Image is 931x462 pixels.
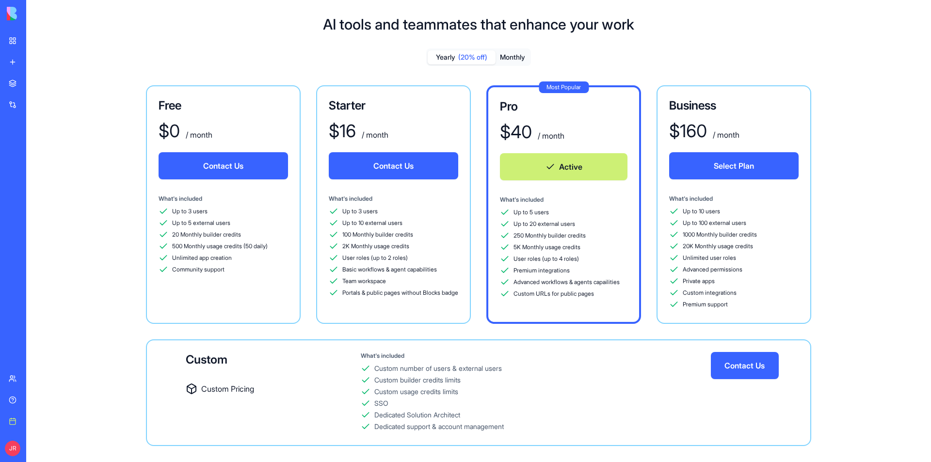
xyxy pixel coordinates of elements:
[374,387,458,397] div: Custom usage credits limits
[201,383,254,395] span: Custom Pricing
[28,5,43,21] div: Profile image for Michal
[16,236,151,255] div: You’re now on our monthly Business plan, with account credits as agreed.
[47,12,66,22] p: Active
[669,195,799,203] div: What's included
[8,163,186,192] div: JP says…
[374,422,504,431] div: Dedicated support & account management
[98,163,186,185] div: Yes, please do this! :)
[683,242,753,250] span: 20K Monthly usage credits
[329,98,458,113] h3: Starter
[711,352,779,379] button: Contact Us
[683,266,742,273] span: Advanced permissions
[500,196,627,204] div: What's included
[186,352,361,367] div: Custom
[106,169,178,179] div: Yes, please do this! :)
[159,195,288,203] div: What's included
[514,232,586,239] span: 250 Monthly builder credits
[342,219,402,227] span: Up to 10 external users
[683,277,715,285] span: Private apps
[514,290,594,298] span: Custom URLs for public pages
[683,219,746,227] span: Up to 100 external users
[342,207,378,215] span: Up to 3 users
[172,266,225,273] span: Community support
[8,192,159,285] div: No problem!We accidentally charged you $200 but immediately refunded it — sorry about that.You’re...
[172,254,232,262] span: Unlimited app creation
[514,267,570,274] span: Premium integrations
[500,99,627,114] h3: Pro
[683,289,737,297] span: Custom integrations
[539,81,589,93] div: Most Popular
[514,208,549,216] span: Up to 5 users
[172,231,241,239] span: 20 Monthly builder credits
[711,129,739,141] div: / month
[329,152,458,179] button: Contact Us
[342,231,413,239] span: 100 Monthly builder credits
[8,297,186,314] textarea: Message…
[329,195,458,203] div: What's included
[500,153,627,180] button: Active
[152,4,170,22] button: Home
[159,121,180,141] div: $ 0
[170,4,188,21] div: Close
[374,410,460,420] div: Dedicated Solution Architect
[166,314,182,329] button: Send a message…
[374,398,388,408] div: SSO
[514,278,620,286] span: Advanced workflows & agents capailities
[6,4,25,22] button: go back
[669,121,707,141] div: $ 160
[184,129,212,141] div: / month
[536,130,564,142] div: / month
[500,122,532,142] div: $ 40
[360,129,388,141] div: / month
[514,220,575,228] span: Up to 20 external users
[683,301,728,308] span: Premium support
[514,243,580,251] span: 5K Monthly usage credits
[669,98,799,113] h3: Business
[374,364,502,373] div: Custom number of users & external users
[496,50,530,64] button: Monthly
[428,50,496,64] button: Yearly
[16,287,94,292] div: [PERSON_NAME] • 5m ago
[172,219,230,227] span: Up to 5 external users
[374,375,461,385] div: Custom builder credits limits
[514,255,579,263] span: User roles (up to 4 roles)
[16,198,151,236] div: No problem! We accidentally charged you $200 but immediately refunded it — sorry about that.
[15,318,23,325] button: Emoji picker
[8,192,186,302] div: Michal says…
[172,242,268,250] span: 500 Monthly usage credits (50 daily)
[669,152,799,179] button: Select Plan
[342,242,409,250] span: 2K Monthly usage credits
[172,207,208,215] span: Up to 3 users
[342,289,458,297] span: Portals & public pages without Blocks badge
[342,266,437,273] span: Basic workflows & agent capabilities
[329,121,356,141] div: $ 16
[323,16,634,33] h1: AI tools and teammates that enhance your work
[47,5,110,12] h1: [PERSON_NAME]
[46,318,54,325] button: Upload attachment
[361,352,711,360] div: What's included
[31,318,38,325] button: Gif picker
[16,260,151,279] div: Please let us know if you need anything — we’ll be happy to help 🙂
[458,52,487,62] span: (20% off)
[683,207,720,215] span: Up to 10 users
[159,152,288,179] button: Contact Us
[342,254,408,262] span: User roles (up to 2 roles)
[683,231,757,239] span: 1000 Monthly builder credits
[159,98,288,113] h3: Free
[683,254,736,262] span: Unlimited user roles
[342,277,386,285] span: Team workspace
[5,441,20,456] span: JR
[7,7,67,20] img: logo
